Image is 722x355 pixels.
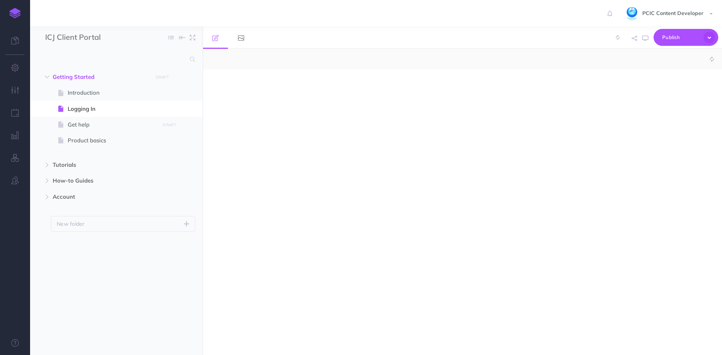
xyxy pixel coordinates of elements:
span: How-to Guides [53,176,148,185]
span: Logging In [68,104,158,113]
button: New folder [51,216,195,232]
span: Get help [68,120,158,129]
span: PCIC Content Developer [639,10,707,17]
span: Product basics [68,136,158,145]
input: Documentation Name [45,32,133,43]
img: dRQN1hrEG1J5t3n3qbq3RfHNZNloSxXOgySS45Hu.jpg [625,7,639,20]
small: DRAFT [156,75,169,80]
small: DRAFT [163,122,176,127]
img: logo-mark.svg [9,8,21,18]
span: Publish [662,32,700,43]
button: DRAFT [160,121,179,129]
span: Account [53,192,148,201]
span: Tutorials [53,160,148,169]
span: Getting Started [53,73,148,82]
span: Introduction [68,88,158,97]
button: DRAFT [153,73,171,82]
p: New folder [57,220,85,228]
input: Search [45,53,185,66]
button: Publish [654,29,718,46]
